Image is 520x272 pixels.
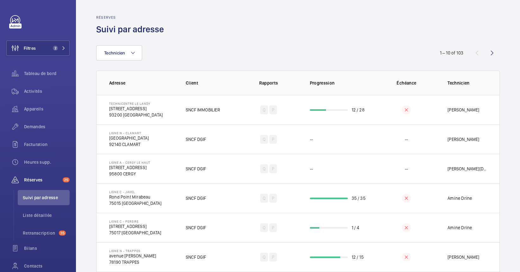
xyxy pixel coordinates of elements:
p: SNCF DGIF [186,195,206,201]
p: avenue [PERSON_NAME] [109,253,156,259]
p: Technicentre Le Landy [109,102,163,105]
div: P [269,105,277,114]
div: Q [260,194,268,203]
span: Activités [24,88,70,94]
p: Amine Drine [448,225,472,231]
div: P [269,164,277,173]
span: Demandes [24,123,70,130]
p: 35 / 35 [352,195,366,201]
p: Ligne A - CERGY LE HAUT [109,161,150,164]
p: Progression [310,80,376,86]
span: Suivi par adresse [23,194,70,201]
p: Adresse [109,80,176,86]
p: 75017 [GEOGRAPHIC_DATA] [109,230,161,236]
p: 12 / 15 [352,254,364,260]
div: Q [260,135,268,144]
div: P [269,194,277,203]
span: 25 [63,177,70,182]
button: Filtres2 [6,41,70,56]
div: Q [260,253,268,262]
p: -- [405,166,408,172]
p: [STREET_ADDRESS] [109,223,161,230]
p: SNCF DGIF [186,166,206,172]
span: Tableau de bord [24,70,70,77]
div: Q [260,105,268,114]
span: Réserves [24,177,60,183]
p: Rapports [242,80,295,86]
p: 1 / 4 [352,225,360,231]
p: Ligne N - CLAMART [109,131,149,135]
span: 2 [53,46,58,51]
span: Heures supp. [24,159,70,165]
p: SNCF DGIF [186,136,206,142]
span: 25 [59,231,66,236]
button: Technicien [96,45,142,60]
p: SNCF DGIF [186,225,206,231]
p: Ligne N - TRAPPES [109,249,156,253]
p: SNCF DGIF [186,254,206,260]
p: [PERSON_NAME] [448,136,479,142]
span: Facturation [24,141,70,148]
span: Appareils [24,106,70,112]
p: [STREET_ADDRESS] [109,164,150,171]
p: [GEOGRAPHIC_DATA] [109,135,149,141]
p: [PERSON_NAME] [448,254,479,260]
h1: Suivi par adresse [96,23,168,35]
p: Client [186,80,238,86]
p: Échéance [380,80,433,86]
span: Liste détaillée [23,212,70,218]
p: Amine Drine [448,195,472,201]
p: Rond Point Mirabeau [109,194,161,200]
p: 92140 CLAMART [109,141,149,148]
span: Filtres [24,45,36,51]
p: 95800 CERGY [109,171,150,177]
span: Contacts [24,263,70,269]
div: 1 – 10 of 103 [440,50,463,56]
p: -- [310,136,313,142]
span: Technicien [104,50,125,55]
p: -- [405,136,408,142]
span: Retranscription [23,230,56,236]
p: -- [310,166,313,172]
h2: Réserves [96,15,168,20]
p: 78190 TRAPPES [109,259,156,265]
p: Ligne C - PEREIRE [109,219,161,223]
div: P [269,223,277,232]
span: Bilans [24,245,70,251]
p: Ligne C - JAVEL [109,190,161,194]
div: P [269,135,277,144]
p: [PERSON_NAME] [448,107,479,113]
p: [PERSON_NAME][DATE] [448,166,487,172]
p: 93200 [GEOGRAPHIC_DATA] [109,112,163,118]
p: 12 / 28 [352,107,365,113]
div: Q [260,223,268,232]
p: [STREET_ADDRESS] [109,105,163,112]
p: Technicien [448,80,487,86]
div: Q [260,164,268,173]
div: P [269,253,277,262]
p: SNCF IMMOBILIER [186,107,220,113]
p: 75015 [GEOGRAPHIC_DATA] [109,200,161,206]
